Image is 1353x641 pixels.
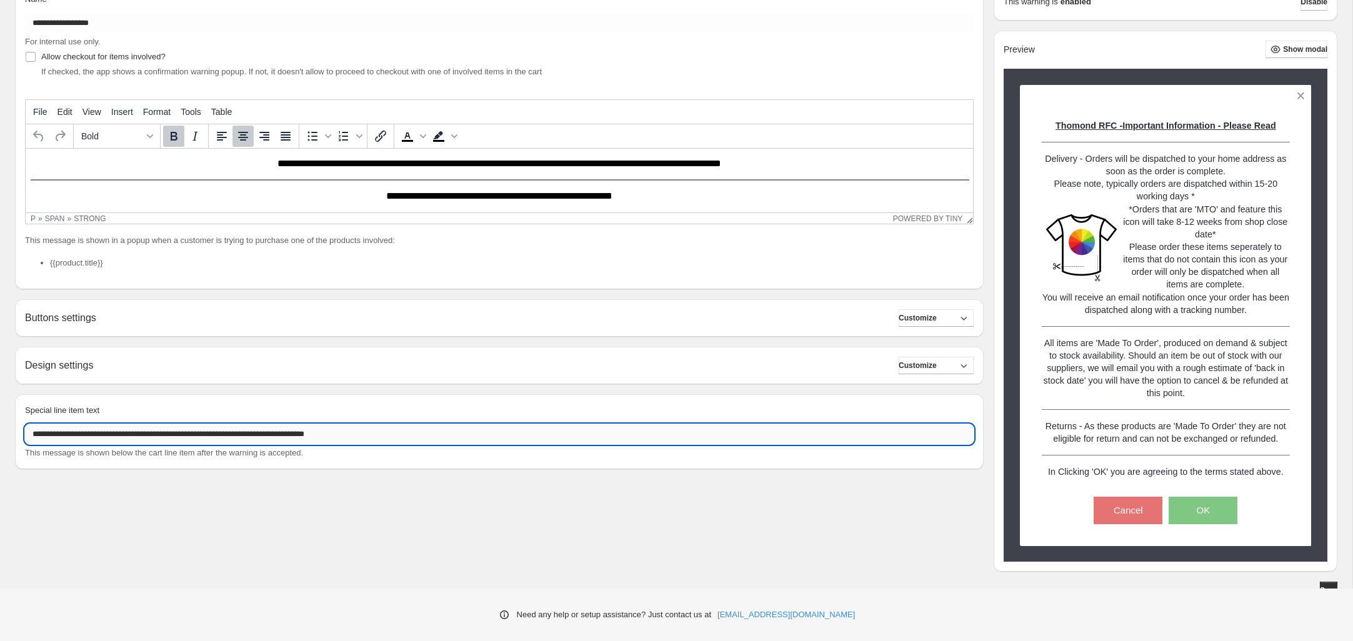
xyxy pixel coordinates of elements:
button: Save [1320,582,1337,599]
div: Text color [397,126,428,147]
button: Align right [254,126,275,147]
button: Formats [76,126,157,147]
span: Customize [899,360,937,370]
span: View [82,107,101,117]
div: strong [74,214,106,223]
div: » [67,214,72,223]
span: Show modal [1283,44,1327,54]
p: You will receive an email notification once your order has been dispatched along with a tracking ... [1042,291,1290,316]
span: Edit [57,107,72,117]
button: Italic [184,126,206,147]
span: Format [143,107,171,117]
p: Please note, typically orders are dispatched within 15-20 working days * [1042,177,1290,202]
p: All items are 'Made To Order', produced on demand & subject to stock availability. Should an item... [1042,337,1290,399]
button: Customize [899,309,974,327]
p: In Clicking 'OK' you are agreeing to the terms stated above. [1042,465,1290,478]
span: Bold [81,131,142,141]
strong: Thomond RFC -Important Information - Please Read [1056,121,1276,131]
button: Align center [232,126,254,147]
span: Insert [111,107,133,117]
div: Resize [962,213,973,224]
iframe: Rich Text Area [26,149,973,212]
span: Customize [899,313,937,323]
a: [EMAIL_ADDRESS][DOMAIN_NAME] [717,609,855,621]
div: Numbered list [333,126,364,147]
button: Justify [275,126,296,147]
h2: Preview [1004,44,1035,55]
div: Background color [428,126,459,147]
button: Customize [899,357,974,374]
span: Table [211,107,232,117]
span: For internal use only. [25,37,100,46]
button: Insert/edit link [370,126,391,147]
button: Cancel [1094,497,1162,524]
p: This message is shown in a popup when a customer is trying to purchase one of the products involved: [25,234,974,247]
h2: Buttons settings [25,312,96,324]
button: Align left [211,126,232,147]
button: Bold [163,126,184,147]
span: This message is shown below the cart line item after the warning is accepted. [25,448,303,457]
span: Allow checkout for items involved? [41,52,166,61]
h2: Design settings [25,359,93,371]
span: Special line item text [25,405,99,415]
span: Tools [181,107,201,117]
button: OK [1169,497,1237,524]
div: » [38,214,42,223]
button: Undo [28,126,49,147]
div: span [45,214,65,223]
span: File [33,107,47,117]
li: {{product.title}} [50,257,974,269]
span: Save [1320,585,1337,595]
span: If checked, the app shows a confirmation warning popup. If not, it doesn't allow to proceed to ch... [41,67,542,76]
p: *Orders that are 'MTO' and feature this icon will take 8-12 weeks from shop close date* [1122,203,1289,241]
div: Bullet list [302,126,333,147]
p: Please order these items seperately to items that do not contain this icon as your order will onl... [1122,241,1289,291]
p: Delivery - Orders will be dispatched to your home address as soon as the order is complete. [1042,152,1290,177]
a: Powered by Tiny [893,214,963,223]
button: Show modal [1266,41,1327,58]
p: Returns - As these products are 'Made To Order' they are not eligible for return and can not be e... [1042,420,1290,445]
div: p [31,214,36,223]
button: Redo [49,126,71,147]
